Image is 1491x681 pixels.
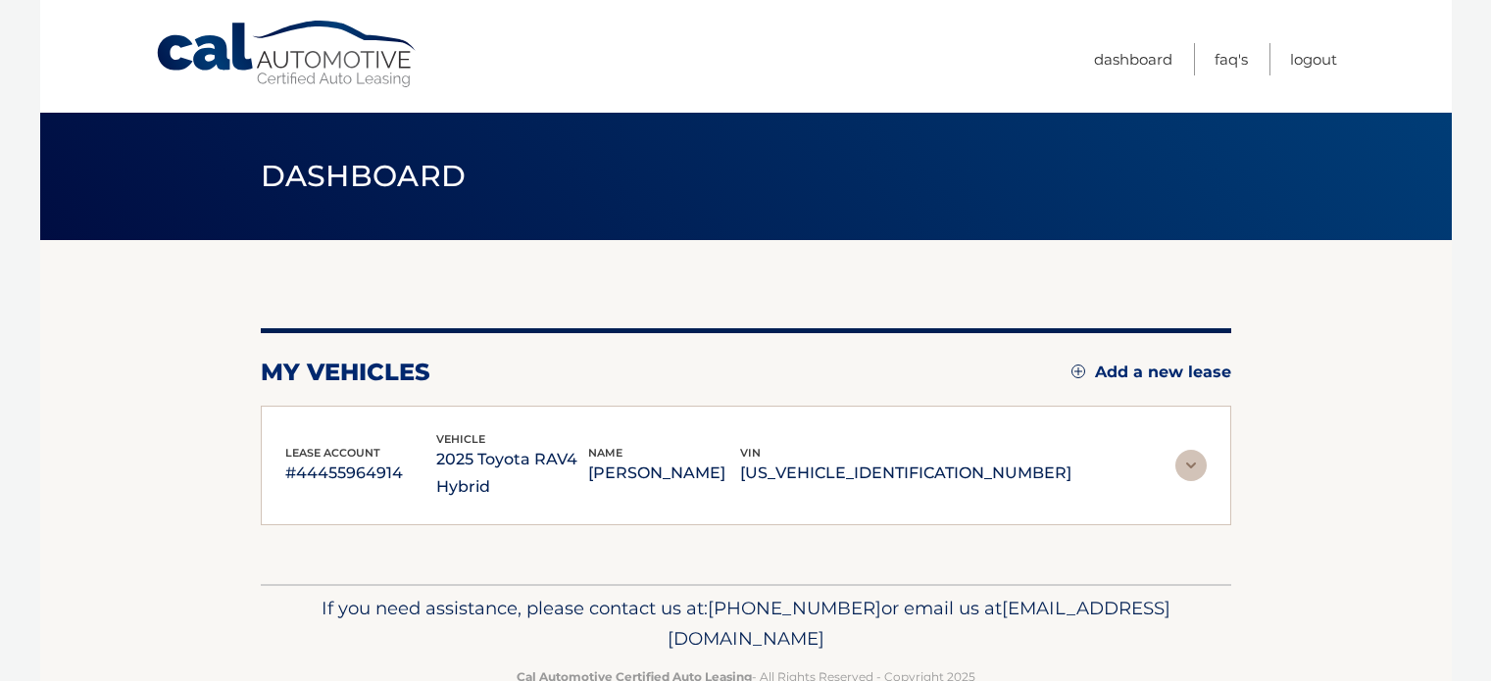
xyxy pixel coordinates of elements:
[708,597,881,619] span: [PHONE_NUMBER]
[1290,43,1337,75] a: Logout
[436,446,588,501] p: 2025 Toyota RAV4 Hybrid
[273,593,1218,656] p: If you need assistance, please contact us at: or email us at
[588,460,740,487] p: [PERSON_NAME]
[1175,450,1207,481] img: accordion-rest.svg
[588,446,622,460] span: name
[285,446,380,460] span: lease account
[285,460,437,487] p: #44455964914
[261,358,430,387] h2: my vehicles
[436,432,485,446] span: vehicle
[1071,365,1085,378] img: add.svg
[1071,363,1231,382] a: Add a new lease
[1094,43,1172,75] a: Dashboard
[740,460,1071,487] p: [US_VEHICLE_IDENTIFICATION_NUMBER]
[740,446,761,460] span: vin
[155,20,420,89] a: Cal Automotive
[261,158,467,194] span: Dashboard
[1215,43,1248,75] a: FAQ's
